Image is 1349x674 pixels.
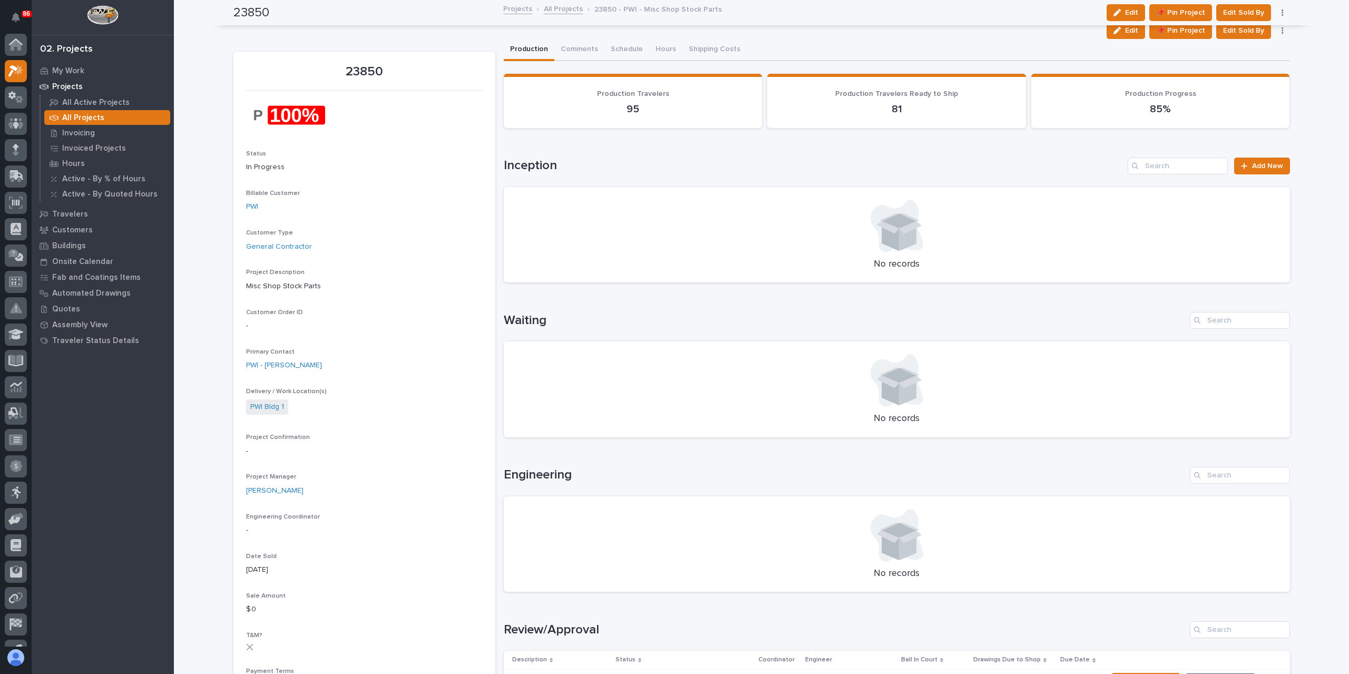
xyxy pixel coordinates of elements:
p: Drawings Due to Shop [973,654,1041,666]
a: Traveler Status Details [32,333,174,348]
p: Projects [52,82,83,92]
span: Primary Contact [246,349,295,355]
h1: Inception [504,158,1124,173]
a: Travelers [32,206,174,222]
div: 02. Projects [40,44,93,55]
p: Buildings [52,241,86,251]
a: Active - By % of Hours [41,171,174,186]
span: Project Manager [246,474,296,480]
p: No records [516,413,1277,425]
p: No records [516,259,1277,270]
p: 23850 [246,64,483,80]
span: Project Description [246,269,305,276]
p: 81 [780,103,1013,115]
span: Billable Customer [246,190,300,197]
span: Sale Amount [246,593,286,599]
p: [DATE] [246,564,483,575]
p: 23850 - PWI - Misc Shop Stock Parts [594,3,722,14]
p: Active - By Quoted Hours [62,190,158,199]
input: Search [1190,467,1290,484]
span: T&M? [246,632,262,639]
p: No records [516,568,1277,580]
p: Engineer [805,654,832,666]
p: Fab and Coatings Items [52,273,141,282]
p: Quotes [52,305,80,314]
a: Hours [41,156,174,171]
a: Invoicing [41,125,174,140]
span: Production Progress [1125,90,1196,97]
a: Assembly View [32,317,174,333]
p: Misc Shop Stock Parts [246,281,483,292]
a: Buildings [32,238,174,253]
p: Assembly View [52,320,107,330]
p: Automated Drawings [52,289,131,298]
p: Active - By % of Hours [62,174,145,184]
a: Invoiced Projects [41,141,174,155]
span: Edit Sold By [1223,24,1264,37]
span: 📌 Pin Project [1156,24,1205,37]
p: Onsite Calendar [52,257,113,267]
a: Projects [503,2,532,14]
p: $ 0 [246,604,483,615]
span: Edit [1125,26,1138,35]
a: All Projects [544,2,583,14]
span: Production Travelers [597,90,669,97]
input: Search [1190,621,1290,638]
p: Invoicing [62,129,95,138]
p: Ball In Court [901,654,937,666]
a: Add New [1234,158,1289,174]
span: Status [246,151,266,157]
a: PWI Bldg 1 [250,402,284,413]
p: Hours [62,159,85,169]
a: PWI [246,201,258,212]
img: j13DXqDyrpfzn05HqJyYnbCF5k5hACk5_P05FwJjqKU [246,97,325,133]
a: My Work [32,63,174,79]
span: Date Sold [246,553,277,560]
div: Notifications86 [13,13,27,30]
span: Project Confirmation [246,434,310,441]
span: Customer Order ID [246,309,303,316]
p: - [246,525,483,536]
a: [PERSON_NAME] [246,485,304,496]
button: Notifications [5,6,27,28]
button: Comments [554,39,604,61]
button: Production [504,39,554,61]
span: Customer Type [246,230,293,236]
p: - [246,446,483,457]
a: Automated Drawings [32,285,174,301]
div: Search [1190,312,1290,329]
a: Active - By Quoted Hours [41,187,174,201]
p: Description [512,654,547,666]
p: All Projects [62,113,104,123]
p: 86 [23,10,30,17]
p: All Active Projects [62,98,130,108]
p: - [246,320,483,331]
a: Onsite Calendar [32,253,174,269]
p: Status [615,654,636,666]
span: Delivery / Work Location(s) [246,388,327,395]
button: Hours [649,39,682,61]
a: Projects [32,79,174,94]
p: Traveler Status Details [52,336,139,346]
button: 📌 Pin Project [1149,22,1212,39]
input: Search [1128,158,1228,174]
p: Travelers [52,210,88,219]
p: In Progress [246,162,483,173]
p: Customers [52,226,93,235]
p: Invoiced Projects [62,144,126,153]
button: Schedule [604,39,649,61]
p: Due Date [1060,654,1090,666]
img: Workspace Logo [87,5,118,25]
a: Fab and Coatings Items [32,269,174,285]
button: Edit Sold By [1216,22,1271,39]
a: All Active Projects [41,95,174,110]
span: Add New [1252,162,1283,170]
button: Shipping Costs [682,39,747,61]
p: 95 [516,103,750,115]
a: PWI - [PERSON_NAME] [246,360,322,371]
span: Production Travelers Ready to Ship [835,90,958,97]
p: My Work [52,66,84,76]
h1: Engineering [504,467,1186,483]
